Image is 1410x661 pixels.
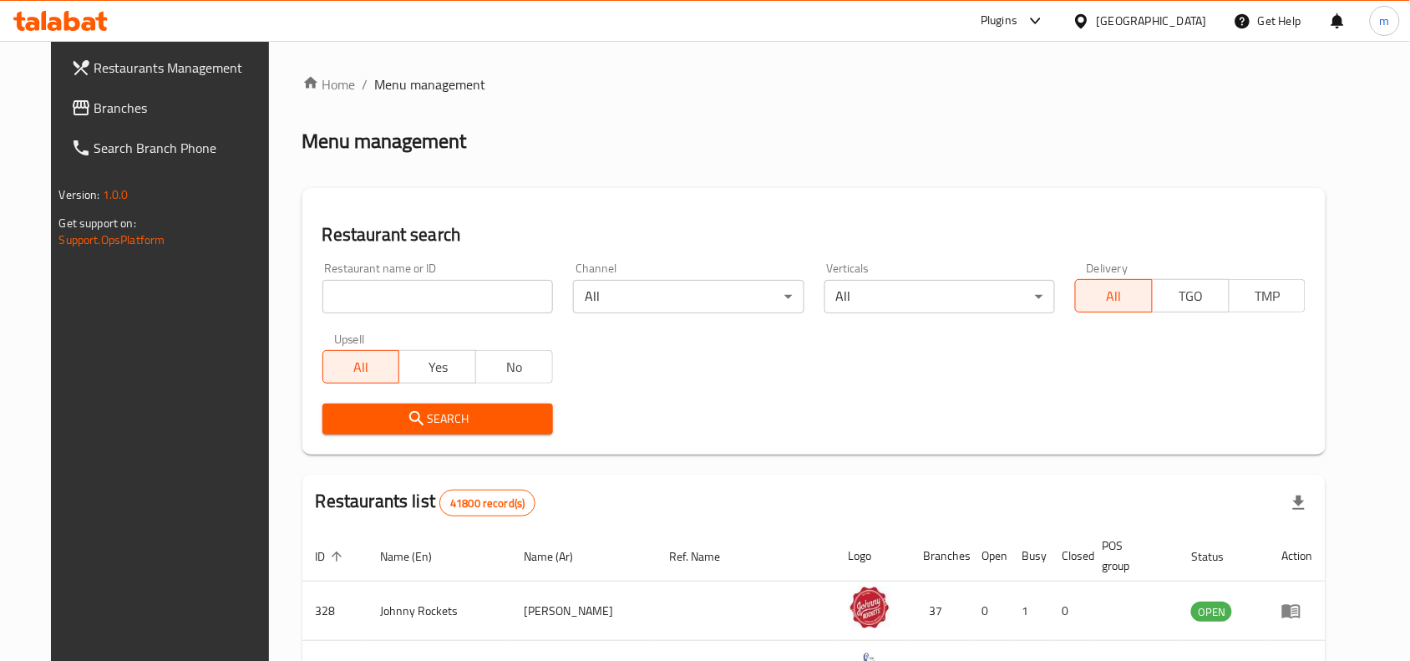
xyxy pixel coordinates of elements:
[1009,582,1049,641] td: 1
[1049,582,1089,641] td: 0
[475,350,553,384] button: No
[835,531,910,582] th: Logo
[1097,12,1207,30] div: [GEOGRAPHIC_DATA]
[94,98,273,118] span: Branches
[59,212,136,234] span: Get support on:
[336,409,540,430] span: Search
[302,74,356,94] a: Home
[1380,12,1390,30] span: m
[1236,284,1300,308] span: TMP
[910,582,969,641] td: 37
[368,582,511,641] td: Johnny Rockets
[1075,279,1153,313] button: All
[1281,601,1312,621] div: Menu
[302,74,1326,94] nav: breadcrumb
[58,48,287,88] a: Restaurants Management
[483,355,546,379] span: No
[910,531,969,582] th: Branches
[94,138,273,158] span: Search Branch Phone
[103,184,129,206] span: 1.0.0
[1279,483,1319,523] div: Export file
[330,355,393,379] span: All
[1083,284,1146,308] span: All
[94,58,273,78] span: Restaurants Management
[322,280,553,313] input: Search for restaurant name or ID..
[398,350,476,384] button: Yes
[334,333,365,345] label: Upsell
[322,222,1306,247] h2: Restaurant search
[1191,603,1232,622] span: OPEN
[1191,602,1232,622] div: OPEN
[1087,262,1129,274] label: Delivery
[1103,536,1159,576] span: POS group
[316,547,347,567] span: ID
[824,280,1055,313] div: All
[969,531,1009,582] th: Open
[1049,531,1089,582] th: Closed
[439,490,535,516] div: Total records count
[573,280,804,313] div: All
[981,11,1017,31] div: Plugins
[1009,531,1049,582] th: Busy
[59,229,165,251] a: Support.OpsPlatform
[322,350,400,384] button: All
[316,489,536,516] h2: Restaurants list
[1159,284,1223,308] span: TGO
[58,88,287,128] a: Branches
[59,184,100,206] span: Version:
[1229,279,1306,313] button: TMP
[669,547,742,567] span: Ref. Name
[969,582,1009,641] td: 0
[406,355,469,379] span: Yes
[849,587,890,628] img: Johnny Rockets
[322,404,553,435] button: Search
[302,582,368,641] td: 328
[1152,279,1230,313] button: TGO
[58,128,287,168] a: Search Branch Phone
[1268,531,1326,582] th: Action
[363,74,368,94] li: /
[440,496,535,511] span: 41800 record(s)
[510,582,656,641] td: [PERSON_NAME]
[381,547,454,567] span: Name (En)
[524,547,595,567] span: Name (Ar)
[302,128,467,155] h2: Menu management
[375,74,486,94] span: Menu management
[1191,547,1245,567] span: Status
